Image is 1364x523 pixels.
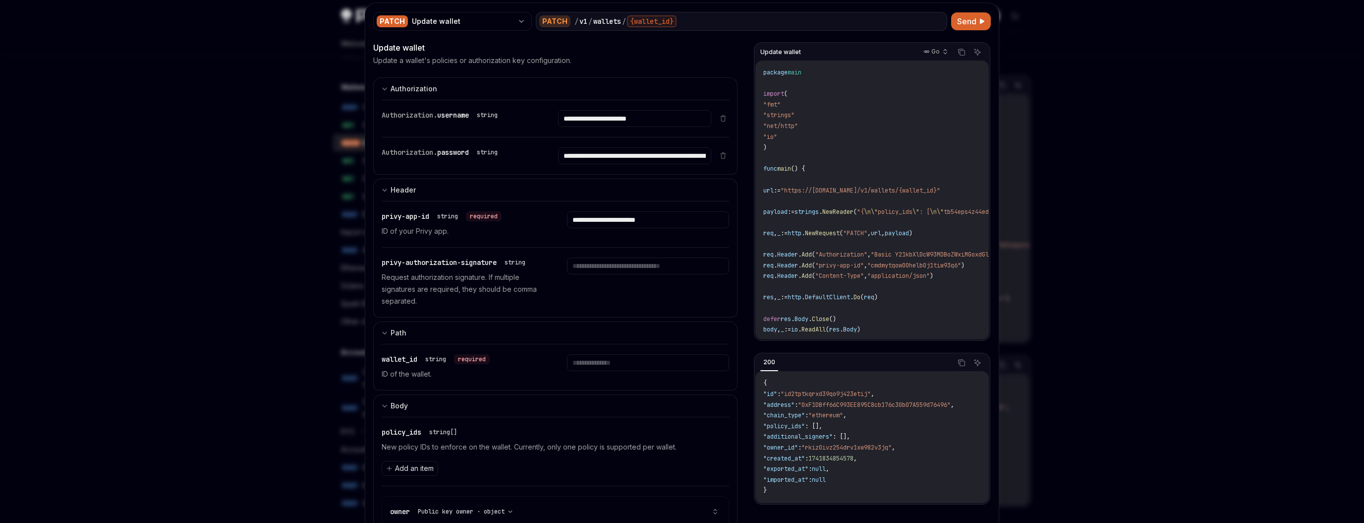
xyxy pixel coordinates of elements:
span: , [843,411,847,419]
span: , [871,390,874,398]
span: ( [784,90,788,98]
div: Update wallet [373,42,738,54]
span: Body [843,326,857,333]
span: privy-authorization-signature [382,258,497,267]
span: policy_ids [878,208,912,216]
span: import [763,90,784,98]
button: expand input section [373,77,738,100]
div: PATCH [377,15,408,27]
span: Add [801,272,812,280]
div: {wallet_id} [627,15,677,27]
span: \n [864,208,871,216]
div: required [454,354,490,364]
span: \" [871,208,878,216]
span: main [788,68,801,76]
span: _ [777,293,781,301]
span: fmt [767,101,777,109]
div: string [437,212,458,220]
span: "application/json" [867,272,930,280]
button: Send [951,12,991,30]
span: Body [795,315,808,323]
span: "{ [857,208,864,216]
span: strings [795,208,819,216]
span: , [853,455,857,462]
span: Close [812,315,829,323]
div: privy-app-id [382,211,502,221]
span: "https://[DOMAIN_NAME]/v1/wallets/{wallet_id}" [781,187,940,195]
span: . [774,261,777,269]
span: Authorization. [382,111,437,120]
span: . [774,251,777,259]
button: Go [917,44,952,61]
span: Add an item [395,463,434,473]
span: main [777,165,791,173]
span: " [763,133,767,141]
span: . [840,326,843,333]
span: Header [777,251,798,259]
span: : [808,465,812,473]
span: . [801,229,805,237]
span: "0xF1DBff66C993EE895C8cb176c30b07A559d76496" [798,401,951,409]
div: v1 [579,16,587,26]
span: { [763,379,767,387]
span: ReadAll [801,326,826,333]
span: ) [763,143,767,151]
div: string [477,111,498,119]
span: , [826,465,829,473]
span: ) [857,326,860,333]
span: ( [826,326,829,333]
div: string [425,355,446,363]
span: " [777,101,781,109]
span: package [763,68,788,76]
span: 1741834854578 [808,455,853,462]
span: \" [937,208,944,216]
span: Update wallet [760,48,801,56]
span: : [ [919,208,930,216]
span: "exported_at" [763,465,808,473]
div: owner [390,507,516,517]
span: http [788,293,801,301]
span: "rkiz0ivz254drv1xw982v3jq" [801,444,892,452]
span: : [], [833,433,850,441]
span: payload [763,208,788,216]
span: , [774,293,777,301]
span: . [808,315,812,323]
span: , [892,444,895,452]
span: wallet_id [382,355,417,364]
div: string [477,148,498,156]
span: username [437,111,469,120]
span: req [763,261,774,269]
span: req [763,272,774,280]
p: ID of the wallet. [382,368,543,380]
span: " [763,122,767,130]
span: ( [812,272,815,280]
div: privy-authorization-signature [382,258,529,267]
span: () { [791,165,805,173]
span: ) [961,261,965,269]
span: io [767,133,774,141]
span: , [951,401,954,409]
span: password [437,148,469,157]
span: "Content-Type" [815,272,864,280]
div: policy_ids [382,427,461,437]
span: ( [840,229,843,237]
button: Ask AI [971,46,984,59]
span: ) [909,229,912,237]
span: , [864,261,867,269]
span: io [791,326,798,333]
span: , [881,229,885,237]
span: "created_at" [763,455,805,462]
span: := [774,187,781,195]
span: } [763,486,767,494]
span: req [763,229,774,237]
span: . [791,315,795,323]
span: Add [801,261,812,269]
span: payload [885,229,909,237]
span: _ [777,229,781,237]
span: "Authorization" [815,251,867,259]
div: Update wallet [412,16,513,26]
span: res [829,326,840,333]
div: Authorization.password [382,147,502,157]
span: \" [912,208,919,216]
span: tb54eps4z44ed0jepousxi4n [944,208,1027,216]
